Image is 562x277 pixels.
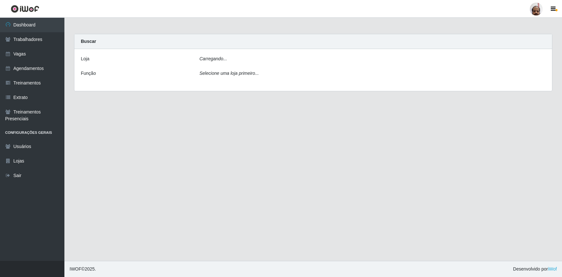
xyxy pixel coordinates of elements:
[199,71,259,76] i: Selecione uma loja primeiro...
[70,266,96,272] span: © 2025 .
[513,266,557,272] span: Desenvolvido por
[81,70,96,77] label: Função
[81,55,89,62] label: Loja
[81,39,96,44] strong: Buscar
[199,56,227,61] i: Carregando...
[11,5,39,13] img: CoreUI Logo
[548,266,557,272] a: iWof
[70,266,81,272] span: IWOF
